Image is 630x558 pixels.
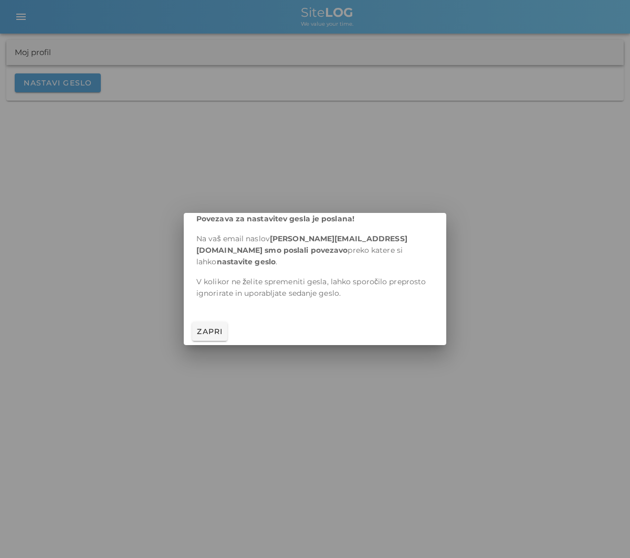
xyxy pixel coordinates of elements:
p: Na vaš email naslov preko katere si lahko . [196,233,434,267]
iframe: Chat Widget [480,445,630,558]
p: V kolikor ne želite spremeniti gesla, lahko sporočilo preprosto ignorirate in uporabljate sedanje... [196,276,434,299]
b: nastavite geslo [217,257,276,266]
b: [PERSON_NAME][EMAIL_ADDRESS][DOMAIN_NAME] smo poslali povezavo [196,234,407,255]
b: Povezava za nastavitev gesla je poslana! [196,214,354,223]
div: Pripomoček za klepet [480,445,630,558]
button: Zapri [192,322,227,341]
span: Zapri [196,327,223,336]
